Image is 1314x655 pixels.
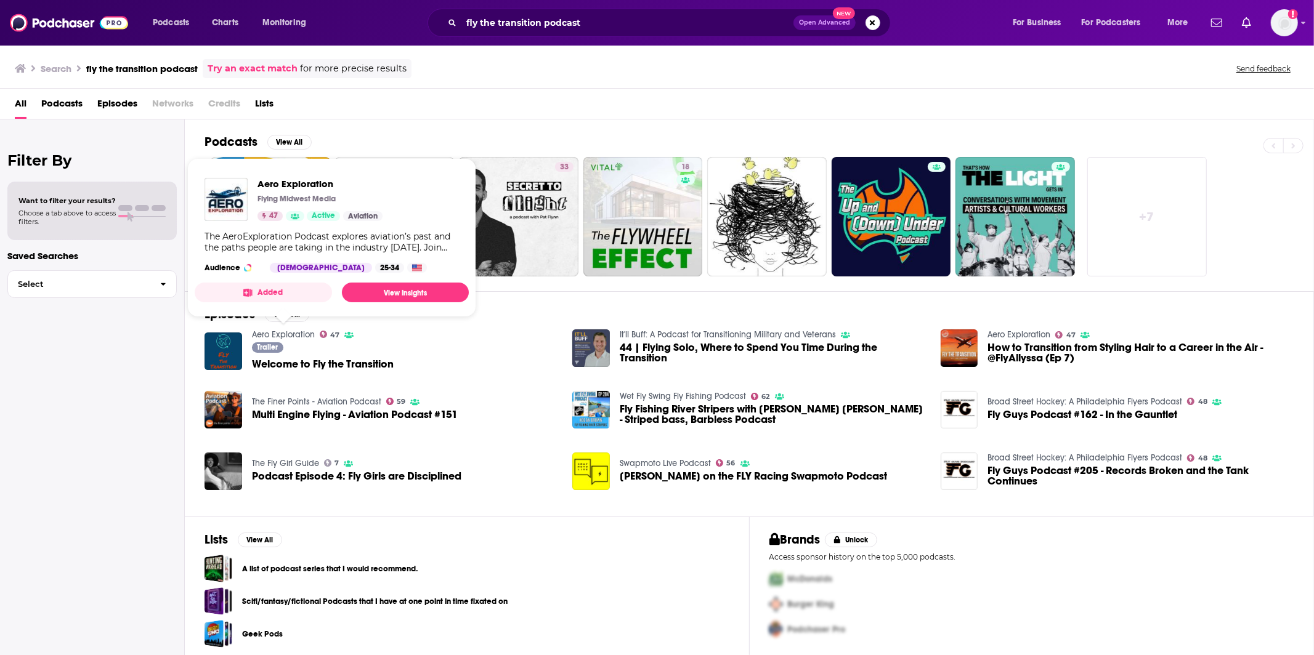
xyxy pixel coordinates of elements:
[727,460,736,466] span: 56
[762,394,770,400] span: 62
[15,94,26,119] a: All
[1159,13,1204,33] button: open menu
[258,211,283,221] a: 47
[676,162,694,172] a: 18
[252,359,394,369] a: Welcome to Fly the Transition
[620,391,746,401] a: Wet Fly Swing Fly Fishing Podcast
[941,329,978,367] a: How to Transition from Styling Hair to a Career in the Air - @FlyAllyssa (Ep 7)
[1237,12,1256,33] a: Show notifications dropdown
[252,409,458,420] a: Multi Engine Flying - Aviation Podcast #151
[941,452,978,490] img: Fly Guys Podcast #205 - Records Broken and the Tank Continues
[620,329,836,340] a: It'll Buff: A Podcast for Transitioning Military and Veterans
[267,135,312,150] button: View All
[258,178,383,190] a: Aero Exploration
[152,94,193,119] span: Networks
[205,332,242,370] a: Welcome to Fly the Transition
[988,452,1182,463] a: Broad Street Hockey: A Philadelphia Flyers Podcast
[1206,12,1227,33] a: Show notifications dropdown
[769,532,821,547] h2: Brands
[769,552,1294,561] p: Access sponsor history on the top 5,000 podcasts.
[7,270,177,298] button: Select
[1187,454,1207,462] a: 48
[941,391,978,428] img: Fly Guys Podcast #162 - In the Gauntlet
[1066,332,1076,338] span: 47
[397,399,405,404] span: 59
[205,532,282,547] a: ListsView All
[330,332,339,338] span: 47
[1055,331,1076,339] a: 47
[751,393,770,400] a: 62
[1288,9,1298,19] svg: Add a profile image
[620,404,926,425] a: Fly Fishing River Stripers with Hogan Brown - Striped bass, Barbless Podcast
[1233,63,1294,74] button: Send feedback
[793,15,856,30] button: Open AdvancedNew
[153,14,189,31] span: Podcasts
[788,599,835,609] span: Burger King
[242,595,508,608] a: Scifi/fantasy/fictional Podcasts that I have at one point in time fixated on
[262,14,306,31] span: Monitoring
[386,398,406,405] a: 59
[205,391,242,428] a: Multi Engine Flying - Aviation Podcast #151
[97,94,137,119] a: Episodes
[555,162,574,172] a: 33
[205,587,232,615] a: Scifi/fantasy/fictional Podcasts that I have at one point in time fixated on
[342,283,469,302] a: View Insights
[1087,157,1207,276] a: +7
[988,342,1294,363] a: How to Transition from Styling Hair to a Career in the Air - @FlyAllyssa (Ep 7)
[205,555,232,582] a: A list of podcast series that I would recommend.
[764,617,788,642] img: Third Pro Logo
[988,465,1294,486] span: Fly Guys Podcast #205 - Records Broken and the Tank Continues
[572,452,610,490] a: Mike Sleeter on the FLY Racing Swapmoto Podcast
[324,459,339,467] a: 7
[1167,14,1188,31] span: More
[1198,399,1207,404] span: 48
[572,391,610,428] a: Fly Fishing River Stripers with Hogan Brown - Striped bass, Barbless Podcast
[461,13,793,33] input: Search podcasts, credits, & more...
[320,331,340,338] a: 47
[195,283,332,302] button: Added
[560,161,569,174] span: 33
[254,13,322,33] button: open menu
[205,532,228,547] h2: Lists
[300,62,407,76] span: for more precise results
[620,471,887,481] a: Mike Sleeter on the FLY Racing Swapmoto Podcast
[764,592,788,617] img: Second Pro Logo
[205,231,459,253] div: The AeroExploration Podcast explores aviation’s past and the paths people are taking in the indus...
[375,263,404,273] div: 25-34
[208,62,298,76] a: Try an exact match
[620,342,926,363] a: 44 | Flying Solo, Where to Spend You Time During the Transition
[799,20,850,26] span: Open Advanced
[620,471,887,481] span: [PERSON_NAME] on the FLY Racing Swapmoto Podcast
[833,7,855,19] span: New
[258,194,336,204] p: Flying Midwest Media
[312,210,335,222] span: Active
[439,9,902,37] div: Search podcasts, credits, & more...
[988,409,1177,420] a: Fly Guys Podcast #162 - In the Gauntlet
[18,209,116,226] span: Choose a tab above to access filters.
[788,624,846,635] span: Podchaser Pro
[572,329,610,367] img: 44 | Flying Solo, Where to Spend You Time During the Transition
[335,460,339,466] span: 7
[8,280,150,288] span: Select
[238,532,282,547] button: View All
[242,627,283,641] a: Geek Pods
[1013,14,1061,31] span: For Business
[620,404,926,425] span: Fly Fishing River Stripers with [PERSON_NAME] [PERSON_NAME] - Striped bass, Barbless Podcast
[205,620,232,648] a: Geek Pods
[343,211,383,221] a: Aviation
[255,94,274,119] a: Lists
[7,250,177,262] p: Saved Searches
[205,178,248,221] img: Aero Exploration
[205,452,242,490] img: Podcast Episode 4: Fly Girls are Disciplined
[307,211,340,221] a: Active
